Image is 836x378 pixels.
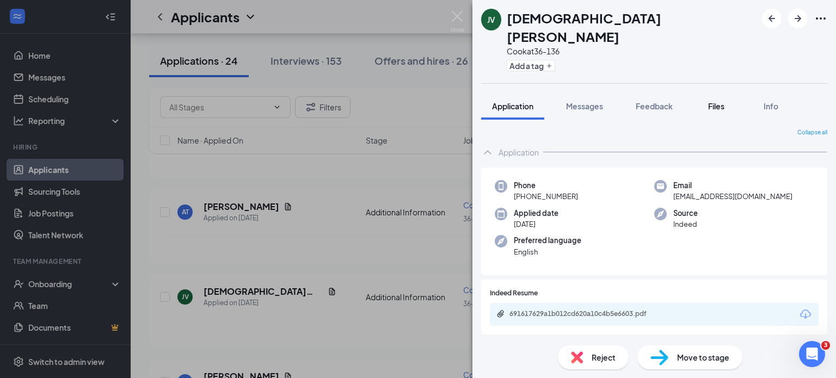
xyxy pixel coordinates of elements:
[514,219,558,230] span: [DATE]
[507,46,757,57] div: Cook at 36-136
[514,191,578,202] span: [PHONE_NUMBER]
[799,308,812,321] svg: Download
[821,341,830,350] span: 3
[496,309,505,318] svg: Paperclip
[496,309,673,320] a: Paperclip691617629a1b012cd620a10c4b5e6603.pdf
[514,208,558,219] span: Applied date
[673,219,698,230] span: Indeed
[765,12,778,25] svg: ArrowLeftNew
[799,341,825,367] iframe: Intercom live chat
[509,309,662,318] div: 691617629a1b012cd620a10c4b5e6603.pdf
[507,9,757,46] h1: [DEMOGRAPHIC_DATA][PERSON_NAME]
[677,351,729,363] span: Move to stage
[592,351,616,363] span: Reject
[764,101,778,111] span: Info
[514,235,581,246] span: Preferred language
[673,208,698,219] span: Source
[514,180,578,191] span: Phone
[788,9,808,28] button: ArrowRight
[499,147,539,158] div: Application
[507,60,555,71] button: PlusAdd a tag
[673,191,792,202] span: [EMAIL_ADDRESS][DOMAIN_NAME]
[791,12,804,25] svg: ArrowRight
[514,246,581,257] span: English
[708,101,724,111] span: Files
[814,12,827,25] svg: Ellipses
[492,101,533,111] span: Application
[636,101,673,111] span: Feedback
[490,288,538,299] span: Indeed Resume
[673,180,792,191] span: Email
[566,101,603,111] span: Messages
[481,146,494,159] svg: ChevronUp
[797,128,827,137] span: Collapse all
[762,9,782,28] button: ArrowLeftNew
[546,63,552,69] svg: Plus
[487,14,495,25] div: JV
